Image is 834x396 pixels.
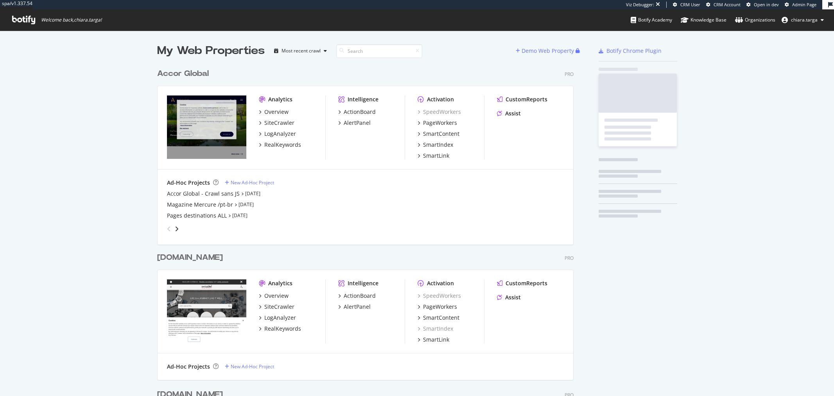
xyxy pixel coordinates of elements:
div: Most recent crawl [282,49,321,53]
a: Pages destinations ALL [167,212,227,220]
a: SmartLink [418,336,449,344]
span: CRM Account [714,2,741,7]
img: www.swissotel.com [167,279,246,343]
div: Pro [565,71,574,77]
a: [DOMAIN_NAME] [157,252,226,263]
div: SmartContent [423,314,459,322]
a: SpeedWorkers [418,108,461,116]
a: [DATE] [232,212,248,219]
div: angle-left [164,223,174,235]
div: Analytics [268,95,292,103]
a: [DATE] [239,201,254,208]
div: Overview [264,108,289,116]
a: CRM User [673,2,700,8]
a: Magazine Mercure /pt-br [167,201,233,209]
button: chiara.targa [775,14,830,26]
a: New Ad-Hoc Project [225,179,274,186]
div: New Ad-Hoc Project [231,179,274,186]
a: Assist [497,293,521,301]
div: CustomReports [506,95,547,103]
div: AlertPanel [344,119,371,127]
a: SmartIndex [418,141,453,149]
div: [DOMAIN_NAME] [157,252,223,263]
a: Organizations [735,9,775,31]
a: Overview [259,108,289,116]
div: ActionBoard [344,108,376,116]
div: Intelligence [348,95,378,103]
div: Accor Global [157,68,209,79]
div: AlertPanel [344,303,371,311]
a: SmartIndex [418,325,453,333]
a: Admin Page [785,2,816,8]
div: Activation [427,95,454,103]
a: Assist [497,110,521,117]
div: ActionBoard [344,292,376,300]
a: SmartContent [418,130,459,138]
a: SiteCrawler [259,119,294,127]
div: CustomReports [506,279,547,287]
span: chiara.targa [791,16,818,23]
a: SiteCrawler [259,303,294,311]
a: Accor Global [157,68,212,79]
a: Overview [259,292,289,300]
div: Demo Web Property [522,47,574,55]
div: Analytics [268,279,292,287]
a: Accor Global - Crawl sans JS [167,190,240,198]
a: Open in dev [746,2,779,8]
a: ActionBoard [338,292,376,300]
button: Most recent crawl [271,45,330,57]
a: Knowledge Base [681,9,726,31]
input: Search [336,44,422,58]
div: PageWorkers [423,119,457,127]
span: Welcome back, chiara.targa ! [41,17,102,23]
a: LogAnalyzer [259,130,296,138]
div: Ad-Hoc Projects [167,179,210,187]
div: Pro [565,255,574,261]
div: Assist [505,110,521,117]
img: all.accor.com [167,95,246,159]
div: Ad-Hoc Projects [167,363,210,371]
a: SpeedWorkers [418,292,461,300]
div: SmartContent [423,130,459,138]
button: Demo Web Property [516,45,576,57]
div: Overview [264,292,289,300]
a: Botify Academy [631,9,672,31]
div: angle-right [174,225,179,233]
a: RealKeywords [259,141,301,149]
div: Viz Debugger: [626,2,654,8]
div: Assist [505,293,521,301]
a: New Ad-Hoc Project [225,363,274,370]
div: My Web Properties [157,43,265,59]
a: ActionBoard [338,108,376,116]
a: PageWorkers [418,119,457,127]
a: Demo Web Property [516,47,576,54]
div: SiteCrawler [264,119,294,127]
a: AlertPanel [338,119,371,127]
div: LogAnalyzer [264,130,296,138]
div: Organizations [735,16,775,24]
div: PageWorkers [423,303,457,311]
a: PageWorkers [418,303,457,311]
a: CustomReports [497,279,547,287]
a: SmartLink [418,152,449,160]
div: RealKeywords [264,141,301,149]
a: SmartContent [418,314,459,322]
div: New Ad-Hoc Project [231,363,274,370]
span: Open in dev [754,2,779,7]
div: RealKeywords [264,325,301,333]
div: LogAnalyzer [264,314,296,322]
a: Botify Chrome Plugin [599,47,662,55]
a: CustomReports [497,95,547,103]
a: RealKeywords [259,325,301,333]
div: SmartLink [423,336,449,344]
a: AlertPanel [338,303,371,311]
a: [DATE] [245,190,260,197]
div: Knowledge Base [681,16,726,24]
div: Activation [427,279,454,287]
